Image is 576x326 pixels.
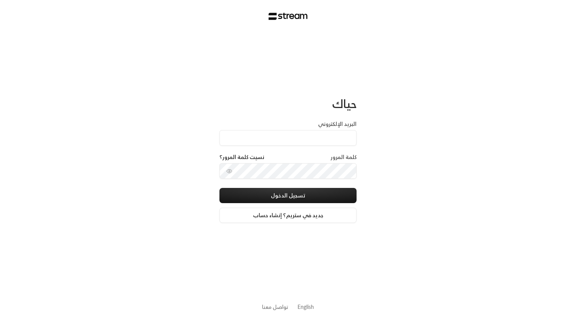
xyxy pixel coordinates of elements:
[223,165,235,177] button: toggle password visibility
[219,208,357,223] a: جديد في ستريم؟ إنشاء حساب
[262,302,288,312] a: تواصل معنا
[318,120,357,128] label: البريد الإلكتروني
[262,303,288,311] button: تواصل معنا
[298,300,314,314] a: English
[331,153,357,161] label: كلمة المرور
[269,13,308,20] img: Stream Logo
[219,153,264,161] a: نسيت كلمة المرور؟
[332,94,357,114] span: حياك
[219,188,357,203] button: تسجيل الدخول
